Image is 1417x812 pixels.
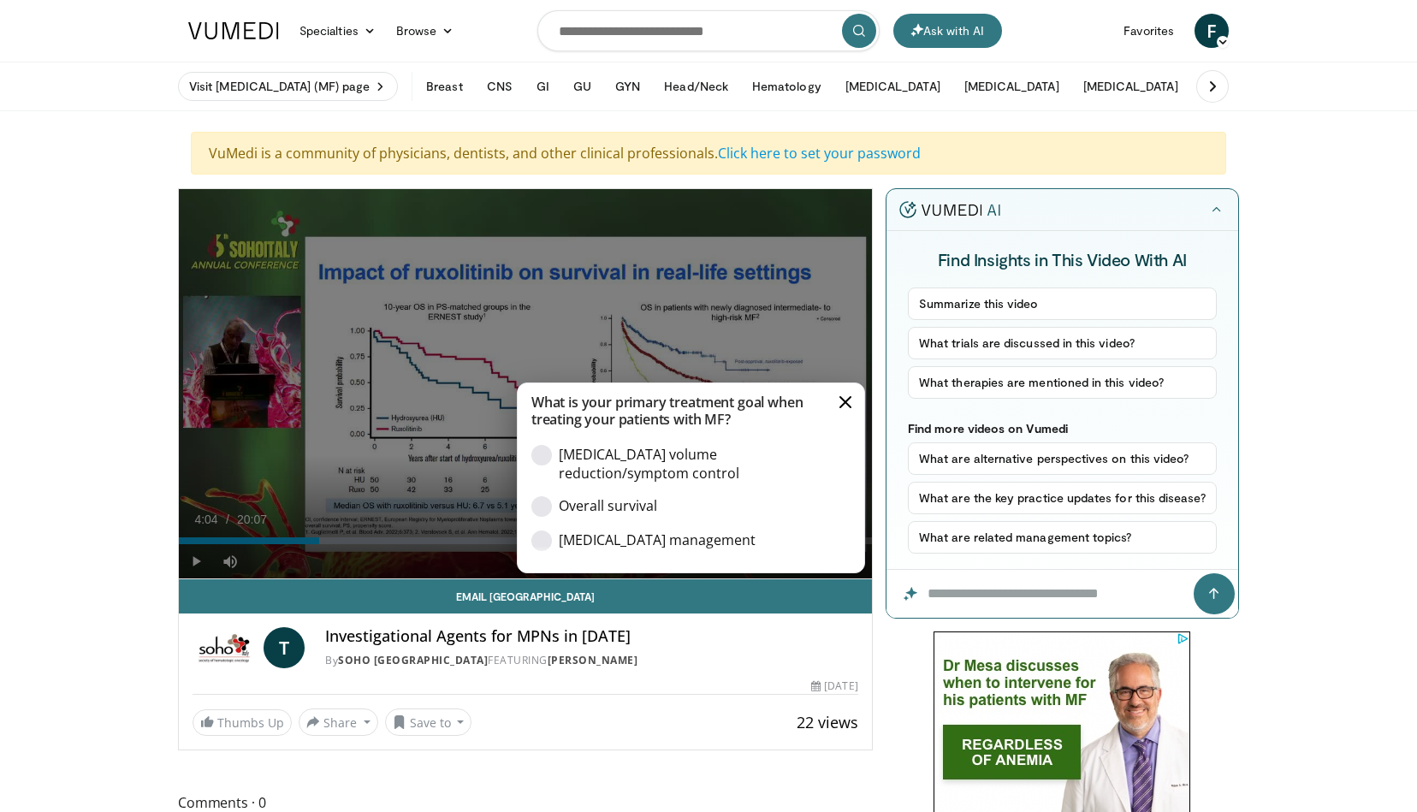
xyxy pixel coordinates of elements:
[193,627,257,668] img: SOHO Italy
[1113,14,1184,48] a: Favorites
[908,287,1217,320] button: Summarize this video
[537,10,880,51] input: Search topics, interventions
[718,144,921,163] a: Click here to set your password
[477,69,523,104] button: CNS
[386,14,465,48] a: Browse
[531,438,830,489] label: Option - Spleen volume reduction/symptom control
[908,442,1217,475] button: What are alternative perspectives on this video?
[338,653,488,667] a: SOHO [GEOGRAPHIC_DATA]
[548,653,638,667] a: [PERSON_NAME]
[908,327,1217,359] button: What trials are discussed in this video?
[416,69,472,104] button: Breast
[193,709,292,736] a: Thumbs Up
[559,530,815,549] div: [MEDICAL_DATA] management
[179,579,872,613] a: Email [GEOGRAPHIC_DATA]
[289,14,386,48] a: Specialties
[191,132,1226,175] div: VuMedi is a community of physicians, dentists, and other clinical professionals.
[531,524,830,558] label: Option - Cytopenia management
[325,653,858,668] div: By FEATURING
[188,22,279,39] img: VuMedi Logo
[605,69,650,104] button: GYN
[1073,69,1189,104] button: [MEDICAL_DATA]
[1195,14,1229,48] a: F
[811,679,857,694] div: [DATE]
[563,69,602,104] button: GU
[654,69,738,104] button: Head/Neck
[835,69,951,104] button: [MEDICAL_DATA]
[908,421,1217,436] p: Find more videos on Vumedi
[178,72,398,101] a: Visit [MEDICAL_DATA] (MF) page
[179,189,872,579] video-js: Video Player
[559,445,815,483] div: [MEDICAL_DATA] volume reduction/symptom control
[954,69,1070,104] button: [MEDICAL_DATA]
[797,712,858,732] span: 22 views
[886,570,1238,618] input: Question for the AI
[742,69,832,104] button: Hematology
[325,627,858,646] h4: Investigational Agents for MPNs in [DATE]
[264,627,305,668] a: T
[908,521,1217,554] button: What are related management topics?
[385,708,472,736] button: Save to
[518,394,864,428] h4: What is your primary treatment goal when treating your patients with MF?
[531,489,830,524] label: Option - Overall survival
[908,482,1217,514] button: What are the key practice updates for this disease?
[899,201,1000,218] img: vumedi-ai-logo.v2.svg
[837,394,854,411] button: Cancel
[299,708,378,736] button: Share
[526,69,560,104] button: GI
[559,496,815,515] div: Overall survival
[908,366,1217,399] button: What therapies are mentioned in this video?
[893,14,1002,48] button: Ask with AI
[908,248,1217,270] h4: Find Insights in This Video With AI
